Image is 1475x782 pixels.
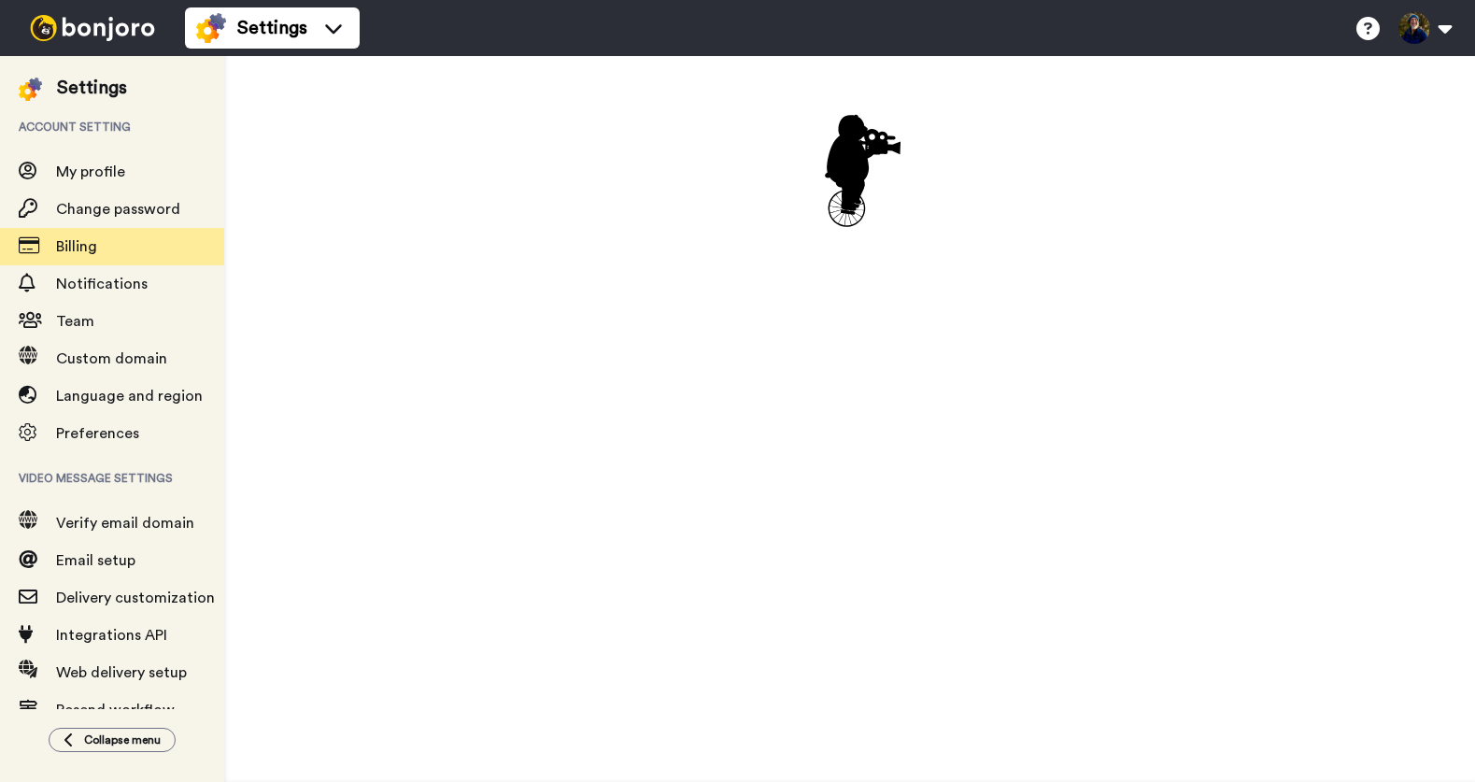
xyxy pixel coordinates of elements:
[57,75,127,101] div: Settings
[84,732,161,747] span: Collapse menu
[56,164,125,179] span: My profile
[56,314,94,329] span: Team
[196,13,226,43] img: settings-colored.svg
[56,665,187,680] span: Web delivery setup
[780,93,920,234] div: animation
[56,703,175,718] span: Resend workflow
[56,516,194,531] span: Verify email domain
[56,389,203,404] span: Language and region
[56,277,148,291] span: Notifications
[56,553,135,568] span: Email setup
[19,78,42,101] img: settings-colored.svg
[56,628,167,643] span: Integrations API
[49,728,176,752] button: Collapse menu
[22,15,163,41] img: bj-logo-header-white.svg
[56,239,97,254] span: Billing
[56,351,167,366] span: Custom domain
[56,426,139,441] span: Preferences
[56,202,180,217] span: Change password
[237,15,307,41] span: Settings
[56,590,215,605] span: Delivery customization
